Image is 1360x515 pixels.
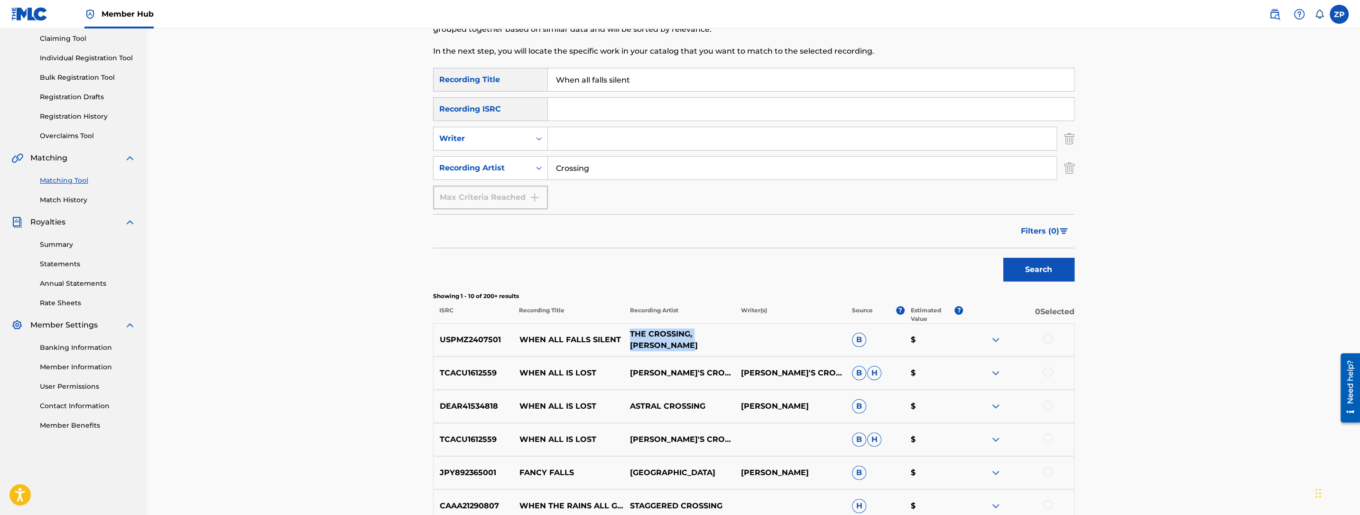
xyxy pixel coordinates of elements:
a: Registration Drafts [40,92,136,102]
a: Match History [40,195,136,205]
p: USPMZ2407501 [434,334,513,346]
span: H [867,366,881,380]
img: search [1269,9,1280,20]
p: ASTRAL CROSSING [624,401,735,412]
img: Matching [11,152,23,164]
p: Recording Artist [624,306,735,323]
p: $ [904,334,963,346]
p: THE CROSSING,[PERSON_NAME] [624,328,735,351]
span: Filters ( 0 ) [1021,225,1059,237]
a: Banking Information [40,343,136,353]
img: filter [1060,228,1068,234]
img: Delete Criterion [1064,127,1074,150]
p: $ [904,500,963,512]
img: MLC Logo [11,7,48,21]
p: $ [904,401,963,412]
p: $ [904,467,963,478]
span: B [852,366,866,380]
img: expand [124,152,136,164]
span: B [852,466,866,480]
span: B [852,333,866,347]
span: ? [896,306,905,315]
p: ISRC [433,306,513,323]
p: WHEN THE RAINS ALL GONE [513,500,624,512]
p: 0 Selected [963,306,1074,323]
img: Royalties [11,216,23,228]
p: FANCY FALLS [513,467,624,478]
a: Member Information [40,362,136,372]
p: [PERSON_NAME]'S CROSSING [624,434,735,445]
img: Member Settings [11,319,23,331]
img: expand [124,216,136,228]
p: Recording Title [512,306,623,323]
p: WHEN ALL IS LOST [513,434,624,445]
a: Summary [40,240,136,250]
span: Member Settings [30,319,98,331]
p: TCACU1612559 [434,434,513,445]
p: STAGGERED CROSSING [624,500,735,512]
img: expand [990,334,1001,346]
a: Individual Registration Tool [40,53,136,63]
a: Public Search [1265,5,1284,24]
span: ? [954,306,963,315]
a: Claiming Tool [40,34,136,44]
iframe: Resource Center [1333,349,1360,428]
p: Writer(s) [735,306,846,323]
div: Writer [439,133,525,144]
p: [PERSON_NAME]'S CROSSING [735,367,846,379]
div: Notifications [1314,9,1324,19]
img: Top Rightsholder [84,9,96,20]
iframe: Chat Widget [1313,469,1360,515]
img: Delete Criterion [1064,156,1074,180]
div: Drag [1315,479,1321,507]
img: expand [990,367,1001,379]
img: expand [990,401,1001,412]
p: [GEOGRAPHIC_DATA] [624,467,735,478]
a: Statements [40,259,136,269]
span: H [867,432,881,447]
p: JPY892365001 [434,467,513,478]
a: User Permissions [40,382,136,392]
img: expand [990,434,1001,445]
span: B [852,432,866,447]
p: [PERSON_NAME] [735,401,846,412]
span: Matching [30,152,67,164]
span: Royalties [30,216,65,228]
p: [PERSON_NAME] [735,467,846,478]
a: Member Benefits [40,421,136,431]
img: expand [990,500,1001,512]
img: expand [990,467,1001,478]
p: WHEN ALL FALLS SILENT [513,334,624,346]
img: help [1294,9,1305,20]
button: Filters (0) [1015,219,1074,243]
p: TCACU1612559 [434,367,513,379]
p: DEAR41534818 [434,401,513,412]
p: In the next step, you will locate the specific work in your catalog that you want to match to the... [433,46,927,57]
a: Rate Sheets [40,298,136,308]
div: User Menu [1330,5,1349,24]
button: Search [1003,258,1074,281]
a: Registration History [40,112,136,122]
span: H [852,499,866,513]
a: Annual Statements [40,279,136,289]
img: expand [124,319,136,331]
p: WHEN ALL IS LOST [513,401,624,412]
p: CAAA21290807 [434,500,513,512]
p: Source [852,306,873,323]
span: B [852,399,866,413]
div: Recording Artist [439,162,525,174]
p: $ [904,434,963,445]
form: Search Form [433,68,1074,286]
a: Contact Information [40,401,136,411]
a: Overclaims Tool [40,131,136,141]
span: Member Hub [102,9,154,19]
div: Help [1290,5,1309,24]
a: Bulk Registration Tool [40,73,136,83]
p: Estimated Value [911,306,954,323]
p: $ [904,367,963,379]
p: WHEN ALL IS LOST [513,367,624,379]
p: Showing 1 - 10 of 200+ results [433,292,1074,300]
a: Matching Tool [40,176,136,186]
